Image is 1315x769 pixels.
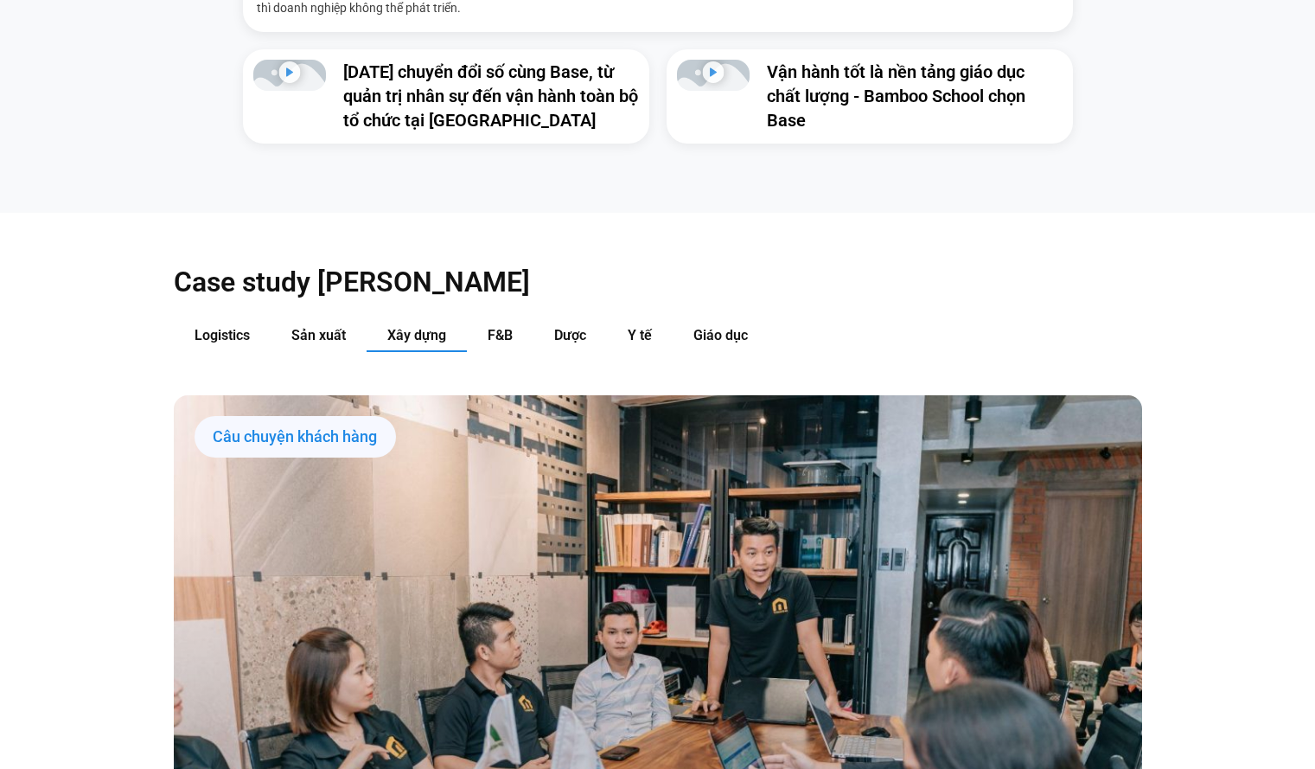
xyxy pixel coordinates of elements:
span: Giáo dục [693,327,748,343]
h2: Case study [PERSON_NAME] [174,265,1142,299]
span: Logistics [195,327,250,343]
a: Vận hành tốt là nền tảng giáo dục chất lượng - Bamboo School chọn Base [767,61,1025,131]
div: Câu chuyện khách hàng [195,416,396,458]
div: Phát video [278,61,300,89]
span: Sản xuất [291,327,346,343]
span: F&B [488,327,513,343]
div: Phát video [702,61,724,89]
span: Dược [554,327,586,343]
span: Xây dựng [387,327,446,343]
span: Y tế [628,327,652,343]
a: [DATE] chuyển đổi số cùng Base, từ quản trị nhân sự đến vận hành toàn bộ tổ chức tại [GEOGRAPHIC_... [343,61,638,131]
